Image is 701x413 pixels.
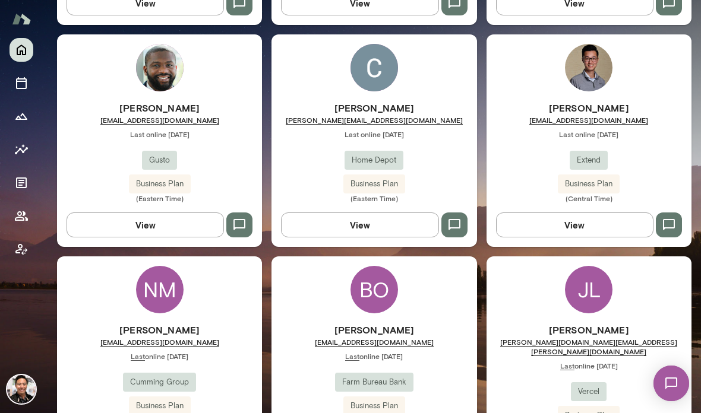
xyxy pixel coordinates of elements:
div: JL [565,266,612,313]
img: Mento [12,8,31,30]
span: (Eastern Time) [271,193,476,203]
span: Last online [DATE] [271,129,476,139]
h6: [PERSON_NAME] [57,101,262,115]
span: (Central Time) [487,193,691,203]
button: Documents [10,171,33,195]
h6: [PERSON_NAME] [487,101,691,115]
span: Last online [DATE] [57,129,262,139]
span: Business Plan [558,178,620,190]
span: Last online [DATE] [487,129,691,139]
img: Chun Yung [565,44,612,91]
button: Growth Plan [10,104,33,128]
button: Members [10,204,33,228]
span: online [DATE] [57,351,262,361]
span: Business Plan [129,400,191,412]
span: (Eastern Time) [57,193,262,203]
h6: [PERSON_NAME] [271,101,476,115]
button: Home [10,38,33,62]
span: Vercel [571,386,607,398]
div: BO [350,266,398,313]
span: online [DATE] [271,351,476,361]
button: View [67,212,224,237]
span: Business Plan [343,178,405,190]
span: Cumming Group [123,376,196,388]
h6: [PERSON_NAME] [487,323,691,337]
h6: [PERSON_NAME] [57,323,262,337]
button: Sessions [10,71,33,95]
img: Chiedu Areh [136,44,184,91]
button: View [496,212,653,237]
span: online [DATE] [487,361,691,370]
span: Home Depot [345,154,403,166]
span: Business Plan [343,400,405,412]
span: Extend [570,154,608,166]
button: Insights [10,138,33,161]
span: Business Plan [129,178,191,190]
span: Farm Bureau Bank [335,376,413,388]
button: Client app [10,237,33,261]
img: Cecil Payne [350,44,398,91]
div: NM [136,266,184,313]
img: Albert Villarde [7,375,36,404]
span: Gusto [142,154,177,166]
h6: [PERSON_NAME] [271,323,476,337]
button: View [281,212,438,237]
